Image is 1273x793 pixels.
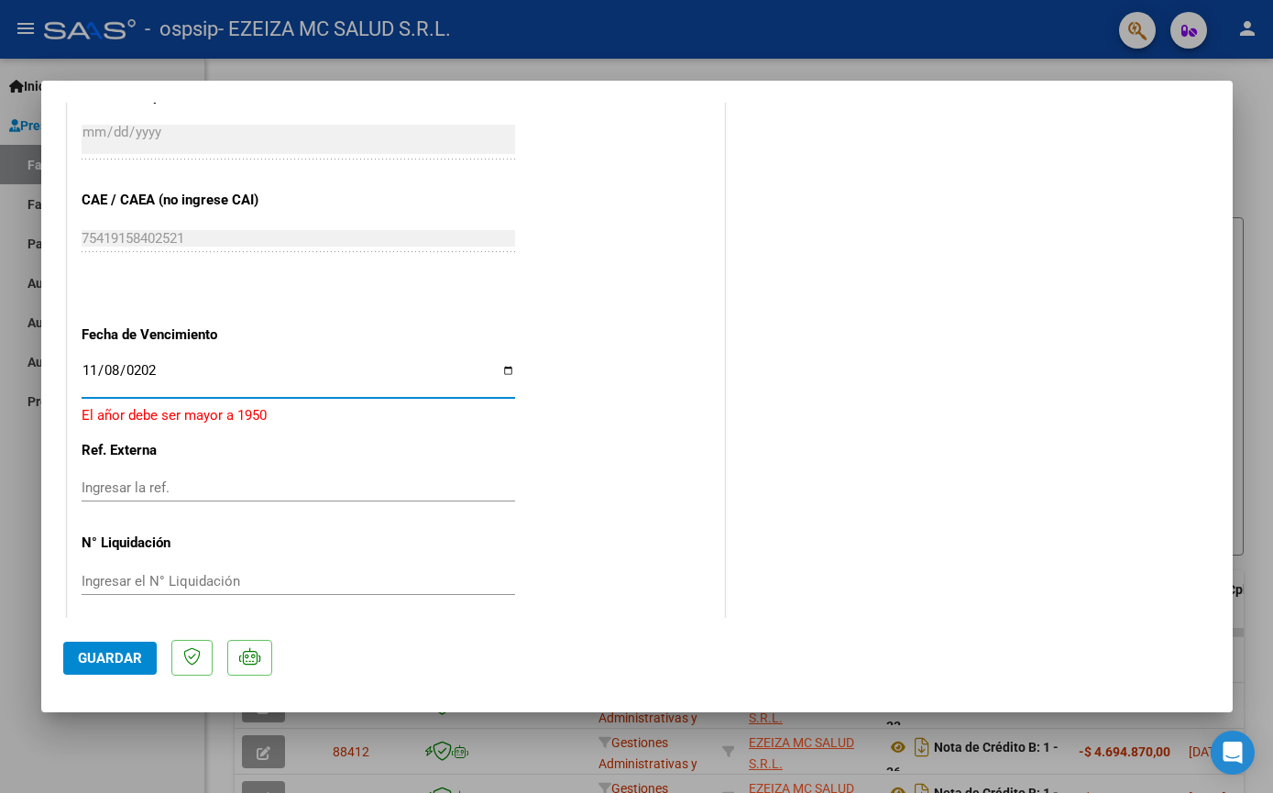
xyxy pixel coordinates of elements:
[82,533,270,554] p: N° Liquidación
[82,440,270,461] p: Ref. Externa
[82,405,710,426] p: El añor debe ser mayor a 1950
[82,190,270,211] p: CAE / CAEA (no ingrese CAI)
[63,642,157,675] button: Guardar
[1211,731,1255,775] div: Open Intercom Messenger
[78,650,142,666] span: Guardar
[82,325,270,346] p: Fecha de Vencimiento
